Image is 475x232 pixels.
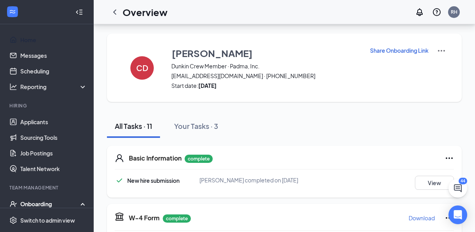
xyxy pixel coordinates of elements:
[115,121,152,131] div: All Tasks · 11
[136,65,148,71] h4: CD
[451,9,457,15] div: RH
[20,161,87,177] a: Talent Network
[123,46,162,89] button: CD
[20,32,87,48] a: Home
[199,177,298,184] span: [PERSON_NAME] completed on [DATE]
[415,176,454,190] button: View
[9,200,17,208] svg: UserCheck
[129,154,181,162] h5: Basic Information
[9,184,85,191] div: Team Management
[185,155,213,163] p: complete
[20,200,80,208] div: Onboarding
[370,46,429,55] button: Share Onboarding Link
[171,62,360,70] span: Dunkin Crew Member · Padma, Inc.
[20,114,87,130] a: Applicants
[171,72,360,80] span: [EMAIL_ADDRESS][DOMAIN_NAME] · [PHONE_NUMBER]
[9,102,85,109] div: Hiring
[370,46,429,54] p: Share Onboarding Link
[172,46,253,60] h3: [PERSON_NAME]
[408,212,435,224] button: Download
[20,48,87,63] a: Messages
[110,7,119,17] svg: ChevronLeft
[448,179,467,198] button: ChatActive
[437,46,446,55] img: More Actions
[445,153,454,163] svg: Ellipses
[432,7,441,17] svg: QuestionInfo
[20,130,87,145] a: Sourcing Tools
[171,82,360,89] span: Start date:
[445,213,454,223] svg: Ellipses
[127,177,180,184] span: New hire submission
[9,83,17,91] svg: Analysis
[20,83,87,91] div: Reporting
[198,82,217,89] strong: [DATE]
[415,7,424,17] svg: Notifications
[115,176,124,185] svg: Checkmark
[163,214,191,223] p: complete
[174,121,218,131] div: Your Tasks · 3
[123,5,167,19] h1: Overview
[453,184,463,193] svg: ChatActive
[171,46,360,60] button: [PERSON_NAME]
[20,63,87,79] a: Scheduling
[20,145,87,161] a: Job Postings
[459,178,467,184] div: 44
[115,212,124,221] svg: TaxGovernmentIcon
[409,214,435,222] p: Download
[9,8,16,16] svg: WorkstreamLogo
[448,205,467,224] div: Open Intercom Messenger
[20,216,75,224] div: Switch to admin view
[9,216,17,224] svg: Settings
[115,153,124,163] svg: User
[129,214,160,222] h5: W-4 Form
[75,8,83,16] svg: Collapse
